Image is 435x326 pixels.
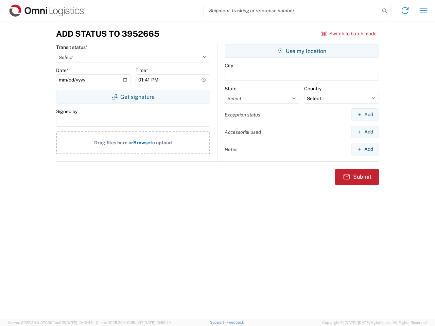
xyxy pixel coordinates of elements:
[322,320,427,326] span: Copyright © [DATE]-[DATE] Agistix Inc., All Rights Reserved
[56,29,159,39] h3: Add Status to 3952665
[225,86,237,92] label: State
[304,86,321,92] label: Country
[225,44,379,58] button: Use my location
[351,143,379,156] button: Add
[56,44,88,50] label: Transit status
[225,112,260,118] label: Exception status
[335,169,379,185] button: Submit
[136,67,148,73] label: Time
[143,321,171,325] span: [DATE] 10:52:44
[94,140,133,145] span: Drag files here or
[210,320,227,324] a: Support
[225,146,238,152] label: Notes
[56,90,210,104] button: Get signature
[56,67,69,73] label: Date
[56,108,77,114] label: Signed by
[321,28,377,39] button: Switch to batch mode
[133,140,150,145] span: Browse
[65,321,93,325] span: [DATE] 10:43:43
[8,321,93,325] span: Server: 2025.20.0-970904bc0f3
[204,4,380,17] input: Shipment, tracking or reference number
[351,126,379,138] button: Add
[351,108,379,121] button: Add
[227,320,244,324] a: Feedback
[150,140,172,145] span: to upload
[225,129,261,135] label: Accessorial used
[225,62,233,69] label: City
[96,321,171,325] span: Client: 2025.20.0-035ba07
